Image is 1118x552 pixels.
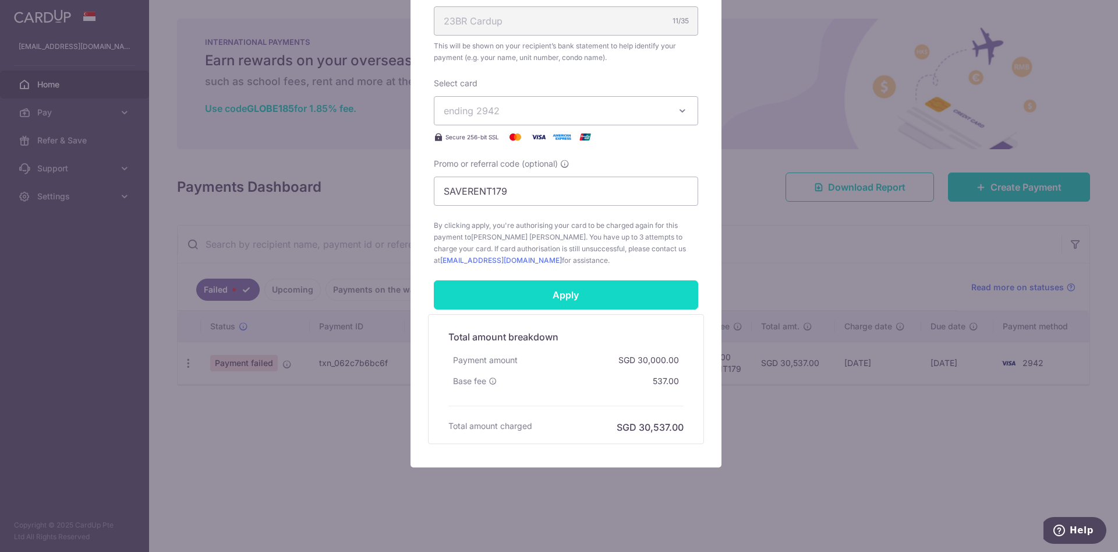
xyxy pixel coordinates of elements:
[448,350,522,371] div: Payment amount
[434,40,698,64] span: This will be shown on your recipient’s bank statement to help identify your payment (e.g. your na...
[550,130,574,144] img: American Express
[673,15,689,27] div: 11/35
[448,330,684,344] h5: Total amount breakdown
[434,220,698,266] span: By clicking apply, you're authorising your card to be charged again for this payment to . You hav...
[648,371,684,392] div: 537.00
[434,280,698,310] input: Apply
[617,420,684,434] h6: SGD 30,537.00
[444,105,500,117] span: ending 2942
[504,130,527,144] img: Mastercard
[434,96,698,125] button: ending 2942
[614,350,684,371] div: SGD 30,000.00
[1043,517,1106,546] iframe: Opens a widget where you can find more information
[440,256,562,265] a: [EMAIL_ADDRESS][DOMAIN_NAME]
[453,375,486,387] span: Base fee
[527,130,550,144] img: Visa
[448,420,532,432] h6: Total amount charged
[445,132,499,142] span: Secure 256-bit SSL
[574,130,597,144] img: UnionPay
[471,233,586,241] span: [PERSON_NAME] [PERSON_NAME]
[434,78,477,89] label: Select card
[434,158,558,170] span: Promo or referral code (optional)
